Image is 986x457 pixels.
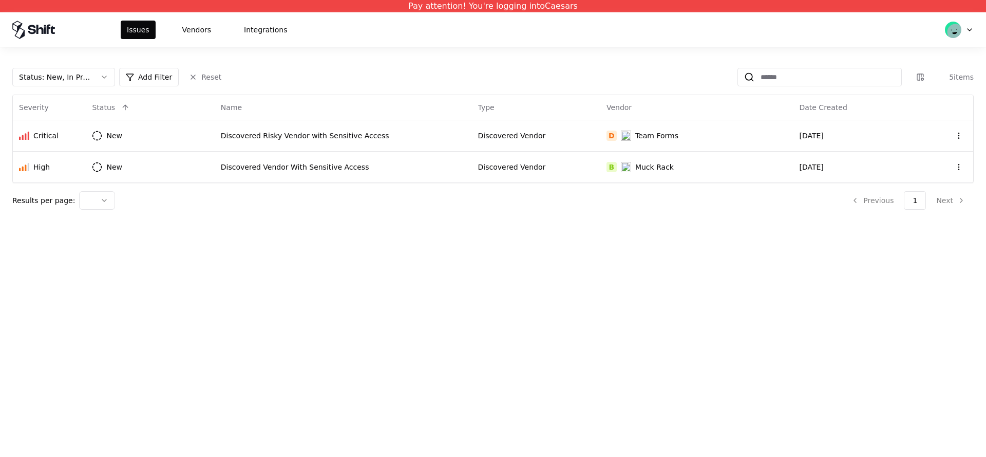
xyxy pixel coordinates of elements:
img: Muck Rack [621,162,631,172]
div: Critical [33,131,59,141]
p: Results per page: [12,195,75,206]
div: Discovered Vendor [478,162,594,172]
button: Reset [183,68,227,86]
button: Add Filter [119,68,179,86]
div: Status [92,102,115,113]
div: Discovered Vendor [478,131,594,141]
div: [DATE] [799,131,915,141]
img: Team Forms [621,131,631,141]
div: New [106,162,122,172]
nav: pagination [843,191,974,210]
div: 5 items [933,72,974,82]
button: 1 [904,191,926,210]
div: Date Created [799,102,847,113]
div: Type [478,102,495,113]
div: Status : New, In Progress [19,72,92,82]
button: New [92,158,141,176]
div: Discovered Risky Vendor with Sensitive Access [221,131,466,141]
button: Integrations [238,21,293,39]
button: New [92,126,141,145]
div: Vendor [606,102,632,113]
div: High [33,162,50,172]
div: Severity [19,102,49,113]
div: B [606,162,617,172]
div: New [106,131,122,141]
div: Team Forms [635,131,678,141]
button: Issues [121,21,156,39]
div: Muck Rack [635,162,674,172]
div: D [606,131,617,141]
div: [DATE] [799,162,915,172]
div: Discovered Vendor With Sensitive Access [221,162,466,172]
button: Vendors [176,21,217,39]
div: Name [221,102,242,113]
